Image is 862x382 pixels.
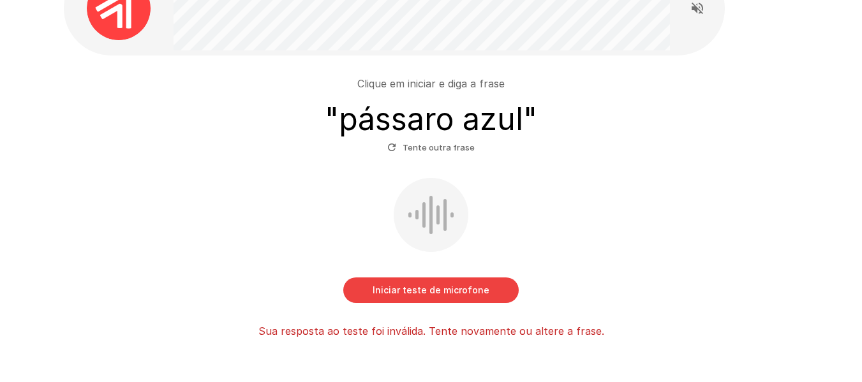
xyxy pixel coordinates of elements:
[343,277,519,303] button: Iniciar teste de microfone
[339,100,523,138] font: pássaro azul
[373,284,489,295] font: Iniciar teste de microfone
[258,325,604,337] font: Sua resposta ao teste foi inválida. Tente novamente ou altere a frase.
[384,137,478,158] button: Tente outra frase
[403,142,475,152] font: Tente outra frase
[325,100,339,138] font: "
[523,100,537,138] font: "
[357,77,505,90] font: Clique em iniciar e diga a frase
